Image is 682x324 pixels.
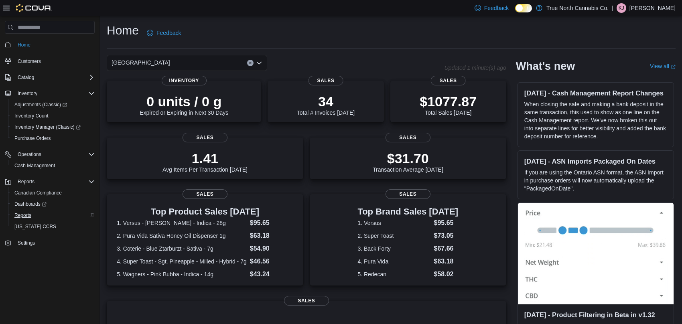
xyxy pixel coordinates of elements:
h2: What's new [516,60,575,73]
span: [GEOGRAPHIC_DATA] [112,58,170,67]
p: When closing the safe and making a bank deposit in the same transaction, this used to show as one... [524,100,667,140]
dd: $95.65 [434,218,458,228]
dt: 2. Super Toast [357,232,430,240]
span: Adjustments (Classic) [11,100,95,109]
span: Feedback [156,29,181,37]
button: Reports [8,210,98,221]
span: Adjustments (Classic) [14,101,67,108]
p: $1077.87 [420,93,477,109]
dt: 5. Redecan [357,270,430,278]
span: Sales [284,296,329,306]
span: Inventory Manager (Classic) [11,122,95,132]
span: Sales [309,76,343,85]
p: 34 [297,93,355,109]
span: Cash Management [11,161,95,170]
dt: 4. Pura Vida [357,257,430,265]
button: Operations [2,149,98,160]
span: Inventory Manager (Classic) [14,124,81,130]
dt: 2. Pura Vida Sativa Honey Oil Dispenser 1g [117,232,246,240]
a: Canadian Compliance [11,188,65,198]
span: Settings [18,240,35,246]
button: Catalog [14,73,37,82]
a: Dashboards [8,198,98,210]
span: Reports [11,211,95,220]
a: Cash Management [11,161,58,170]
dd: $46.56 [250,257,293,266]
dt: 1. Versus - [PERSON_NAME] - Indica - 28g [117,219,246,227]
div: Transaction Average [DATE] [373,150,443,173]
button: Purchase Orders [8,133,98,144]
span: Canadian Compliance [11,188,95,198]
span: Customers [14,56,95,66]
span: Home [14,39,95,49]
span: Home [18,42,30,48]
span: Sales [386,189,430,199]
span: Dark Mode [515,12,516,13]
div: Total Sales [DATE] [420,93,477,116]
span: Cash Management [14,162,55,169]
span: Sales [183,189,227,199]
img: Cova [16,4,52,12]
div: Total # Invoices [DATE] [297,93,355,116]
span: Settings [14,238,95,248]
dd: $63.18 [434,257,458,266]
a: Inventory Manager (Classic) [11,122,84,132]
p: 1.41 [162,150,248,166]
p: $31.70 [373,150,443,166]
p: If you are using the Ontario ASN format, the ASN Import in purchase orders will now automatically... [524,168,667,192]
span: Purchase Orders [11,134,95,143]
span: Reports [14,212,31,219]
span: Canadian Compliance [14,190,62,196]
a: View allExternal link [650,63,676,69]
span: Dashboards [11,199,95,209]
span: Inventory [18,90,37,97]
p: | [612,3,613,13]
span: Inventory [162,76,207,85]
span: Operations [18,151,41,158]
dd: $95.65 [250,218,293,228]
dd: $58.02 [434,269,458,279]
button: Settings [2,237,98,249]
p: True North Cannabis Co. [546,3,609,13]
dd: $67.66 [434,244,458,253]
button: Home [2,38,98,50]
dt: 5. Wagners - Pink Bubba - Indica - 14g [117,270,246,278]
a: Purchase Orders [11,134,54,143]
span: Catalog [18,74,34,81]
dd: $73.05 [434,231,458,241]
span: Sales [431,76,466,85]
h3: Top Product Sales [DATE] [117,207,293,217]
a: Home [14,40,34,50]
a: Settings [14,238,38,248]
dt: 3. Coterie - Blue Ztarburzt - Sativa - 7g [117,245,246,253]
nav: Complex example [5,35,95,269]
h3: Top Brand Sales [DATE] [357,207,458,217]
a: Adjustments (Classic) [8,99,98,110]
span: Operations [14,150,95,159]
h3: [DATE] - ASN Imports Packaged On Dates [524,157,667,165]
p: 0 units / 0 g [140,93,228,109]
span: Inventory Count [14,113,49,119]
button: Customers [2,55,98,67]
button: Inventory [2,88,98,99]
input: Dark Mode [515,4,532,12]
button: [US_STATE] CCRS [8,221,98,232]
button: Canadian Compliance [8,187,98,198]
a: Dashboards [11,199,50,209]
span: Catalog [14,73,95,82]
span: KJ [619,3,624,13]
p: [PERSON_NAME] [629,3,676,13]
span: Reports [14,177,95,186]
button: Inventory [14,89,41,98]
button: Inventory Count [8,110,98,121]
a: Customers [14,57,44,66]
div: Expired or Expiring in Next 30 Days [140,93,228,116]
a: Reports [11,211,35,220]
span: Sales [183,133,227,142]
a: [US_STATE] CCRS [11,222,59,231]
button: Reports [14,177,38,186]
button: Cash Management [8,160,98,171]
dt: 3. Back Forty [357,245,430,253]
a: Inventory Manager (Classic) [8,121,98,133]
button: Open list of options [256,60,262,66]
